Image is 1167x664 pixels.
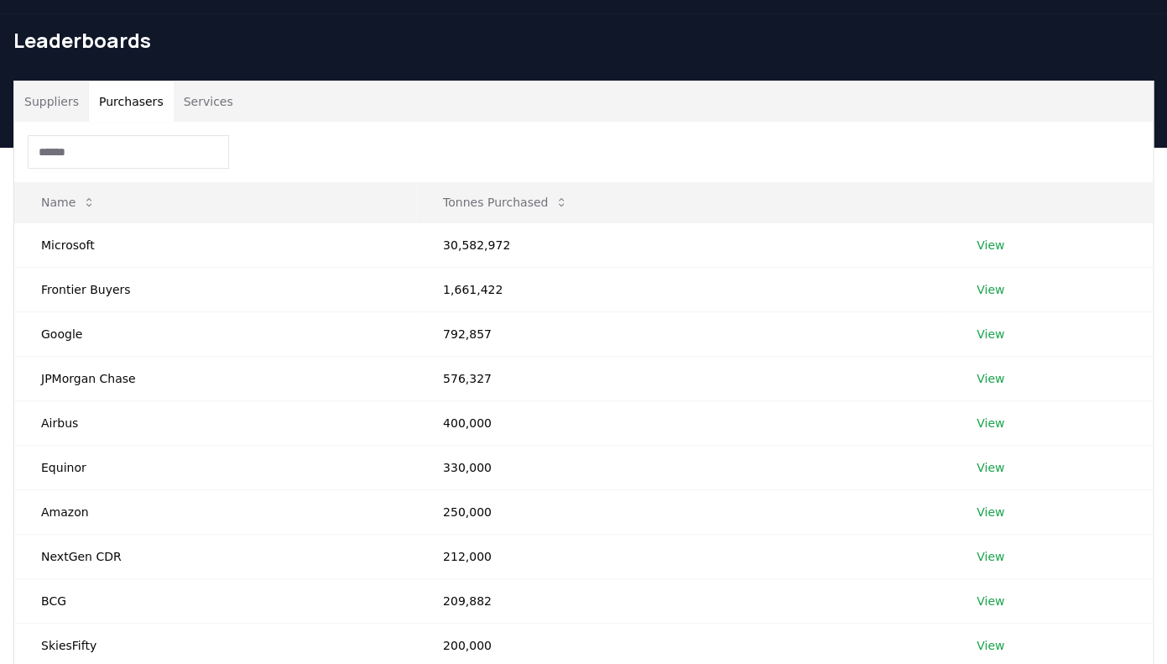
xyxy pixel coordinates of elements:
[977,593,1004,609] a: View
[13,27,1154,54] h1: Leaderboards
[430,186,581,219] button: Tonnes Purchased
[977,281,1004,298] a: View
[14,311,416,356] td: Google
[416,311,950,356] td: 792,857
[174,81,243,122] button: Services
[14,81,89,122] button: Suppliers
[416,222,950,267] td: 30,582,972
[416,400,950,445] td: 400,000
[416,489,950,534] td: 250,000
[14,445,416,489] td: Equinor
[977,548,1004,565] a: View
[977,504,1004,520] a: View
[977,237,1004,254] a: View
[977,415,1004,431] a: View
[977,637,1004,654] a: View
[14,534,416,578] td: NextGen CDR
[416,267,950,311] td: 1,661,422
[14,356,416,400] td: JPMorgan Chase
[416,445,950,489] td: 330,000
[416,578,950,623] td: 209,882
[416,356,950,400] td: 576,327
[14,267,416,311] td: Frontier Buyers
[14,222,416,267] td: Microsoft
[89,81,174,122] button: Purchasers
[14,489,416,534] td: Amazon
[977,370,1004,387] a: View
[14,400,416,445] td: Airbus
[416,534,950,578] td: 212,000
[977,326,1004,342] a: View
[977,459,1004,476] a: View
[14,578,416,623] td: BCG
[28,186,109,219] button: Name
